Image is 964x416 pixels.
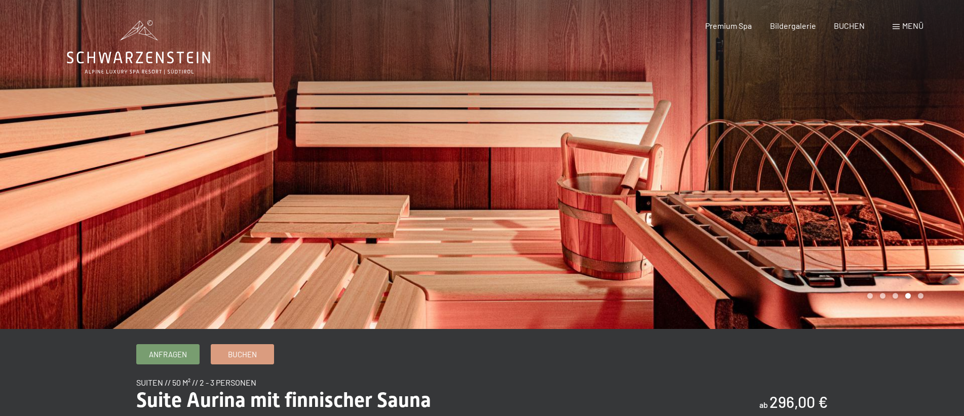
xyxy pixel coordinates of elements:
[770,21,816,30] a: Bildergalerie
[136,388,431,412] span: Suite Aurina mit finnischer Sauna
[705,21,752,30] a: Premium Spa
[228,349,257,360] span: Buchen
[769,393,828,411] b: 296,00 €
[759,400,768,409] span: ab
[149,349,187,360] span: Anfragen
[211,345,274,364] a: Buchen
[834,21,865,30] a: BUCHEN
[136,378,256,387] span: Suiten // 50 m² // 2 - 3 Personen
[137,345,199,364] a: Anfragen
[902,21,923,30] span: Menü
